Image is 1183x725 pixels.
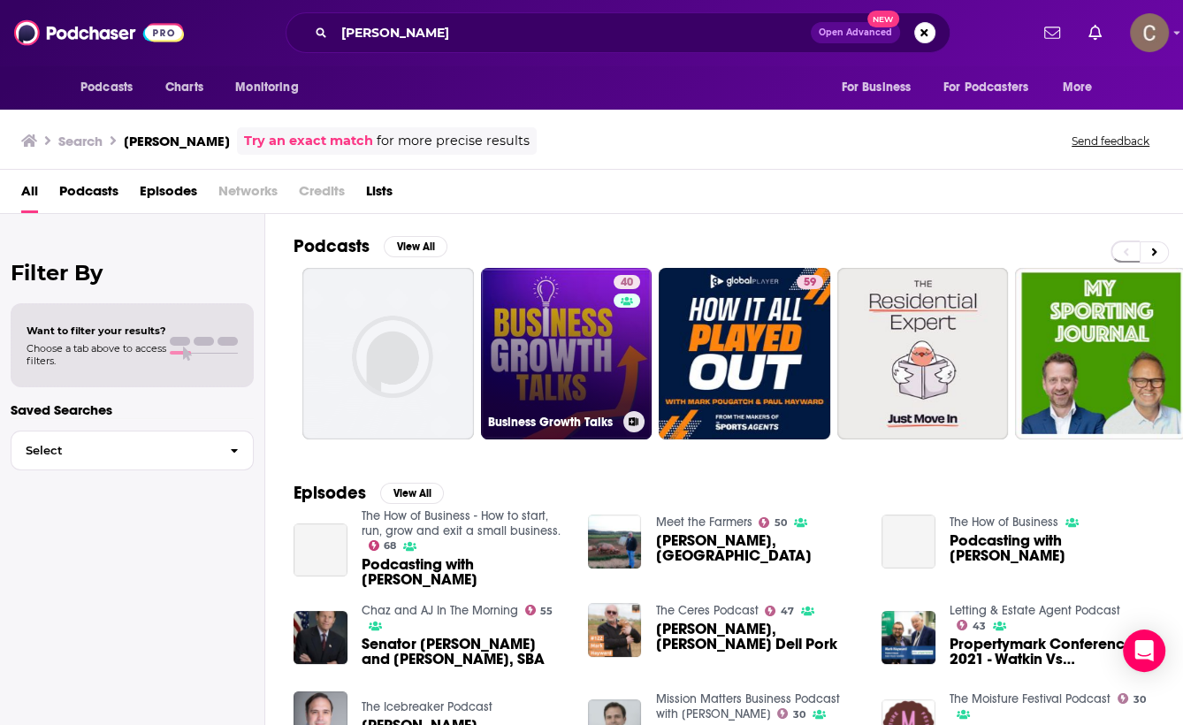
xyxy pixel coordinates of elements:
[973,622,986,630] span: 43
[957,620,986,630] a: 43
[1133,696,1146,704] span: 30
[659,268,830,439] a: 59
[235,75,298,100] span: Monitoring
[588,515,642,569] img: Mark Hayward, Suffolk
[488,415,616,430] h3: Business Growth Talks
[286,12,950,53] div: Search podcasts, credits, & more...
[218,177,278,213] span: Networks
[655,603,758,618] a: The Ceres Podcast
[165,75,203,100] span: Charts
[362,557,567,587] span: Podcasting with [PERSON_NAME]
[950,691,1110,706] a: The Moisture Festival Podcast
[334,19,811,47] input: Search podcasts, credits, & more...
[950,515,1058,530] a: The How of Business
[362,637,567,667] a: Senator Blumenthal and Mark Hayward, SBA
[932,71,1054,104] button: open menu
[1130,13,1169,52] img: User Profile
[943,75,1028,100] span: For Podcasters
[384,542,396,550] span: 68
[655,622,860,652] a: Mark Hayward, Dingley Dell Pork
[294,235,370,257] h2: Podcasts
[377,131,530,151] span: for more precise results
[1066,134,1155,149] button: Send feedback
[154,71,214,104] a: Charts
[294,482,444,504] a: EpisodesView All
[11,445,216,456] span: Select
[80,75,133,100] span: Podcasts
[1050,71,1115,104] button: open menu
[867,11,899,27] span: New
[58,133,103,149] h3: Search
[380,483,444,504] button: View All
[655,691,839,721] a: Mission Matters Business Podcast with Adam Torres
[1081,18,1109,48] a: Show notifications dropdown
[294,235,447,257] a: PodcastsView All
[27,342,166,367] span: Choose a tab above to access filters.
[362,508,561,538] a: The How of Business - How to start, run, grow and exit a small business.
[525,605,553,615] a: 55
[1123,630,1165,672] div: Open Intercom Messenger
[124,133,230,149] h3: [PERSON_NAME]
[1037,18,1067,48] a: Show notifications dropdown
[294,523,347,577] a: Podcasting with Mark Hayward
[27,324,166,337] span: Want to filter your results?
[781,607,794,615] span: 47
[540,607,553,615] span: 55
[621,274,633,292] span: 40
[950,637,1155,667] span: Propertymark Conference 2021 - Watkin Vs [PERSON_NAME] - Ep.1238
[614,275,640,289] a: 40
[294,482,366,504] h2: Episodes
[777,708,805,719] a: 30
[223,71,321,104] button: open menu
[59,177,118,213] a: Podcasts
[588,603,642,657] img: Mark Hayward, Dingley Dell Pork
[14,16,184,50] img: Podchaser - Follow, Share and Rate Podcasts
[950,533,1155,563] a: Podcasting with Mark Hayward
[244,131,373,151] a: Try an exact match
[369,540,397,551] a: 68
[655,515,752,530] a: Meet the Farmers
[1063,75,1093,100] span: More
[804,274,816,292] span: 59
[882,611,935,665] img: Propertymark Conference 2021 - Watkin Vs Mark Hayward - Ep.1238
[11,431,254,470] button: Select
[11,260,254,286] h2: Filter By
[294,611,347,665] img: Senator Blumenthal and Mark Hayward, SBA
[950,603,1120,618] a: Letting & Estate Agent Podcast
[384,236,447,257] button: View All
[362,603,518,618] a: Chaz and AJ In The Morning
[797,275,823,289] a: 59
[481,268,653,439] a: 40Business Growth Talks
[793,711,805,719] span: 30
[882,515,935,569] a: Podcasting with Mark Hayward
[819,28,892,37] span: Open Advanced
[759,517,787,528] a: 50
[366,177,393,213] a: Lists
[299,177,345,213] span: Credits
[828,71,933,104] button: open menu
[21,177,38,213] span: All
[950,637,1155,667] a: Propertymark Conference 2021 - Watkin Vs Mark Hayward - Ep.1238
[655,533,860,563] a: Mark Hayward, Suffolk
[362,557,567,587] a: Podcasting with Mark Hayward
[362,699,492,714] a: The Icebreaker Podcast
[655,622,860,652] span: [PERSON_NAME], [PERSON_NAME] Dell Pork
[140,177,197,213] a: Episodes
[765,606,794,616] a: 47
[1130,13,1169,52] button: Show profile menu
[68,71,156,104] button: open menu
[950,533,1155,563] span: Podcasting with [PERSON_NAME]
[655,533,860,563] span: [PERSON_NAME], [GEOGRAPHIC_DATA]
[11,401,254,418] p: Saved Searches
[841,75,911,100] span: For Business
[362,637,567,667] span: Senator [PERSON_NAME] and [PERSON_NAME], SBA
[1118,693,1146,704] a: 30
[1130,13,1169,52] span: Logged in as clay.bolton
